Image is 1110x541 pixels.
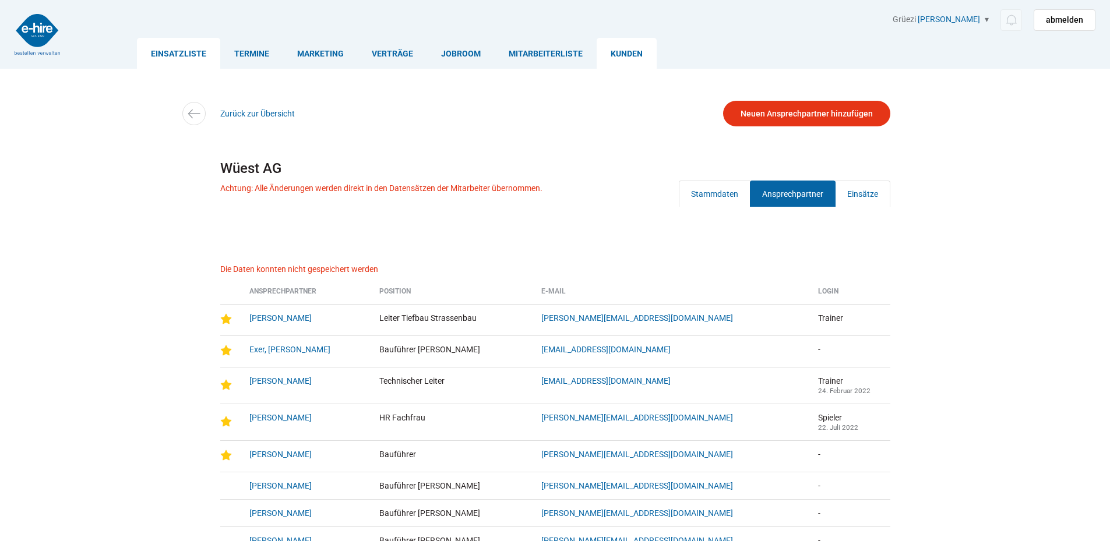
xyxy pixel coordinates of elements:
a: Exer, [PERSON_NAME] [249,345,330,354]
img: logo2.png [15,14,60,55]
a: [EMAIL_ADDRESS][DOMAIN_NAME] [541,345,671,354]
img: Star-icon.png [220,345,232,356]
td: Bauführer [PERSON_NAME] [371,472,533,499]
a: [PERSON_NAME] [249,508,312,518]
img: Star-icon.png [220,379,232,391]
td: - [809,472,890,499]
a: [EMAIL_ADDRESS][DOMAIN_NAME] [541,376,671,386]
a: [PERSON_NAME] [249,481,312,490]
td: Bauführer [PERSON_NAME] [371,335,533,367]
a: Ansprechpartner [750,181,836,207]
td: Technischer Leiter [371,367,533,404]
td: Bauführer [371,440,533,472]
div: Grüezi [893,15,1095,31]
td: - [809,335,890,367]
a: [PERSON_NAME] [918,15,980,24]
a: [PERSON_NAME] [249,313,312,323]
td: Leiter Tiefbau Strassenbau [371,304,533,335]
td: Bauführer [PERSON_NAME] [371,499,533,526]
th: Position [371,287,533,304]
a: [PERSON_NAME][EMAIL_ADDRESS][DOMAIN_NAME] [541,413,733,422]
img: icon-arrow-left.svg [185,105,202,122]
a: [PERSON_NAME][EMAIL_ADDRESS][DOMAIN_NAME] [541,481,733,490]
a: [PERSON_NAME][EMAIL_ADDRESS][DOMAIN_NAME] [541,450,733,459]
td: - [809,440,890,472]
img: Star-icon.png [220,416,232,427]
a: Verträge [358,38,427,69]
td: Trainer [809,367,890,404]
a: Kunden [597,38,657,69]
a: Zurück zur Übersicht [220,109,295,118]
img: Star-icon.png [220,313,232,325]
a: Einsätze [835,181,890,207]
p: Achtung: Alle Änderungen werden direkt in den Datensätzen der Mitarbeiter übernommen. [220,183,542,193]
th: Login [809,287,890,304]
img: icon-notification.svg [1004,13,1019,27]
a: [PERSON_NAME][EMAIL_ADDRESS][DOMAIN_NAME] [541,313,733,323]
a: Marketing [283,38,358,69]
td: Trainer [809,304,890,335]
h1: Wüest AG [220,156,890,181]
td: - [809,499,890,526]
a: [PERSON_NAME] [249,450,312,459]
th: Ansprechpartner [241,287,371,304]
a: Stammdaten [679,181,750,207]
a: Einsatzliste [137,38,220,69]
img: Star-icon.png [220,450,232,461]
a: abmelden [1034,9,1095,31]
a: Jobroom [427,38,495,69]
a: [PERSON_NAME][EMAIL_ADDRESS][DOMAIN_NAME] [541,508,733,518]
p: Die Daten konnten nicht gespeichert werden [220,264,890,274]
a: [PERSON_NAME] [249,376,312,386]
a: Termine [220,38,283,69]
a: Mitarbeiterliste [495,38,597,69]
a: [PERSON_NAME] [249,413,312,422]
small: 22. Juli 2022 [818,423,858,432]
th: E-Mail [533,287,809,304]
td: Spieler [809,404,890,440]
a: Neuen Ansprechpartner hinzufügen [723,101,890,126]
small: 24. Februar 2022 [818,387,871,395]
td: HR Fachfrau [371,404,533,440]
